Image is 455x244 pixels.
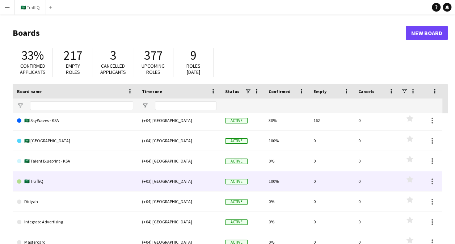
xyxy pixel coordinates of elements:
[13,28,406,38] h1: Boards
[66,63,80,75] span: Empty roles
[358,89,374,94] span: Cancels
[17,212,133,232] a: Integrate Advertising
[17,131,133,151] a: 🇸🇦 [GEOGRAPHIC_DATA]
[264,131,309,151] div: 100%
[190,47,197,63] span: 9
[225,118,248,123] span: Active
[264,110,309,130] div: 30%
[100,63,126,75] span: Cancelled applicants
[17,192,133,212] a: Diriyah
[354,171,399,191] div: 0
[225,138,248,144] span: Active
[15,0,46,14] button: 🇸🇦 TraffiQ
[142,89,162,94] span: Timezone
[309,131,354,151] div: 0
[225,159,248,164] span: Active
[264,151,309,171] div: 0%
[110,47,116,63] span: 3
[138,212,221,232] div: (+04) [GEOGRAPHIC_DATA]
[225,199,248,205] span: Active
[21,47,44,63] span: 33%
[17,89,42,94] span: Board name
[144,47,163,63] span: 377
[309,192,354,211] div: 0
[354,131,399,151] div: 0
[269,89,291,94] span: Confirmed
[142,63,165,75] span: Upcoming roles
[309,212,354,232] div: 0
[309,110,354,130] div: 162
[17,110,133,131] a: 🇸🇦 SkyWaves - KSA
[354,110,399,130] div: 0
[142,102,148,109] button: Open Filter Menu
[354,151,399,171] div: 0
[309,171,354,191] div: 0
[313,89,326,94] span: Empty
[64,47,82,63] span: 217
[354,192,399,211] div: 0
[138,151,221,171] div: (+04) [GEOGRAPHIC_DATA]
[30,101,133,110] input: Board name Filter Input
[17,151,133,171] a: 🇸🇦 Talent Blueprint - KSA
[17,171,133,192] a: 🇸🇦 TraffiQ
[354,212,399,232] div: 0
[264,171,309,191] div: 100%
[186,63,201,75] span: Roles [DATE]
[155,101,216,110] input: Timezone Filter Input
[138,110,221,130] div: (+04) [GEOGRAPHIC_DATA]
[20,63,46,75] span: Confirmed applicants
[264,212,309,232] div: 0%
[225,219,248,225] span: Active
[17,102,24,109] button: Open Filter Menu
[309,151,354,171] div: 0
[138,171,221,191] div: (+03) [GEOGRAPHIC_DATA]
[225,179,248,184] span: Active
[225,89,239,94] span: Status
[138,192,221,211] div: (+04) [GEOGRAPHIC_DATA]
[264,192,309,211] div: 0%
[138,131,221,151] div: (+04) [GEOGRAPHIC_DATA]
[406,26,448,40] a: New Board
